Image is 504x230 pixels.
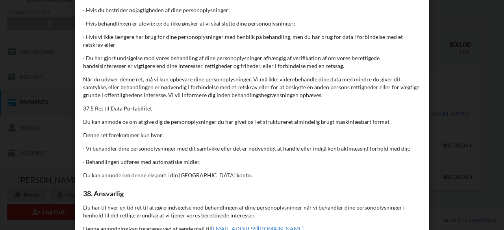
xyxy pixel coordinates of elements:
[83,131,421,139] p: Denne ret forekommer kun hvor:
[83,54,421,70] p: · Du har gjort undsigelse mod vores behandling af dine personoplysninger afhængig af verifikation...
[83,33,421,49] p: · Hvis vi ikke længere har brug for dine personoplysninger med henblik på behandling, men du har ...
[83,20,421,28] p: · Hvis behandlingen er ulovlig og du ikke ønsker at vi skal slette dine personoplysninger;
[83,204,421,219] p: Du har til hver en tid ret til at gøre indsigelse mod behandlingen af dine personoplysninger når ...
[83,145,421,153] p: · Vi behandler dine personoplysninger med dit samtykke eller det er nødvendigt at handle eller in...
[83,118,421,126] p: Du kan anmode os om at give dig de personoplysninger du har givet os i et struktureret almindelig...
[83,158,421,166] p: · Behandlingen udføres med automatiske midler.
[83,6,421,14] p: · Hvis du bestrider nøjagtigheden af dine personoplysninger;
[83,189,421,198] h3: 38. Ansvarlig
[83,171,421,179] p: Du kan anmode om denne eksport i din [GEOGRAPHIC_DATA] konto.
[83,105,152,112] u: 37.5 Ret til Data Portabilitet
[83,75,421,99] p: Når du udøver denne ret, må vi kun opbevare dine personoplysninger. Vi må ikke viderebehandle din...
